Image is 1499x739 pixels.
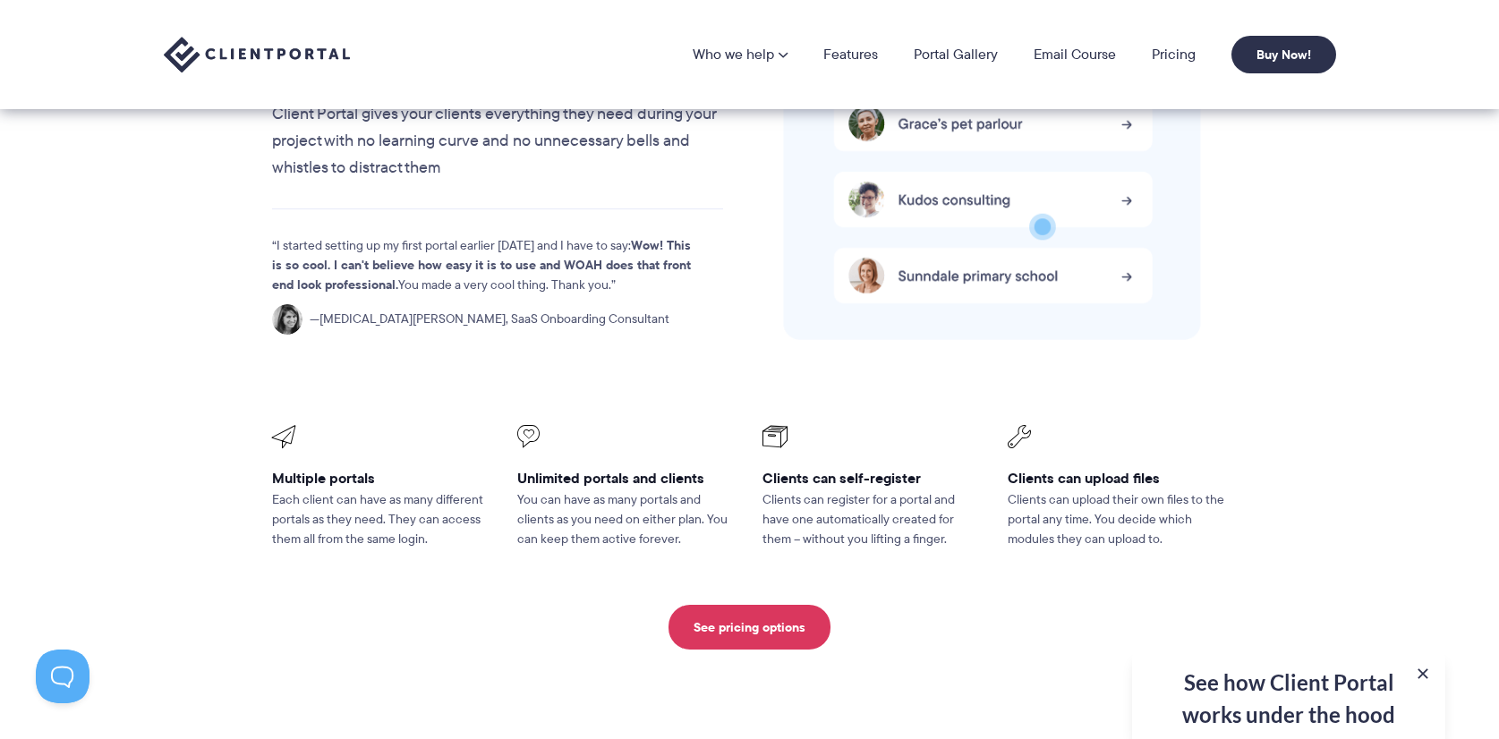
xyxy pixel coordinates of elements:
[1231,36,1336,73] a: Buy Now!
[36,650,89,703] iframe: Toggle Customer Support
[1008,490,1228,549] p: Clients can upload their own files to the portal any time. You decide which modules they can uplo...
[823,47,878,62] a: Features
[517,469,737,488] h3: Unlimited portals and clients
[762,469,983,488] h3: Clients can self-register
[762,490,983,549] p: Clients can register for a portal and have one automatically created for them – without you lifti...
[1008,469,1228,488] h3: Clients can upload files
[272,235,691,294] strong: Wow! This is so cool. I can't believe how easy it is to use and WOAH does that front end look pro...
[1152,47,1196,62] a: Pricing
[272,101,724,182] p: Client Portal gives your clients everything they need during your project with no learning curve ...
[272,236,693,295] p: I started setting up my first portal earlier [DATE] and I have to say: You made a very cool thing...
[1034,47,1116,62] a: Email Course
[669,605,830,650] a: See pricing options
[310,310,669,329] span: [MEDICAL_DATA][PERSON_NAME], SaaS Onboarding Consultant
[272,469,492,488] h3: Multiple portals
[272,490,492,549] p: Each client can have as many different portals as they need. They can access them all from the sa...
[517,490,737,549] p: You can have as many portals and clients as you need on either plan. You can keep them active for...
[693,47,788,62] a: Who we help
[914,47,998,62] a: Portal Gallery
